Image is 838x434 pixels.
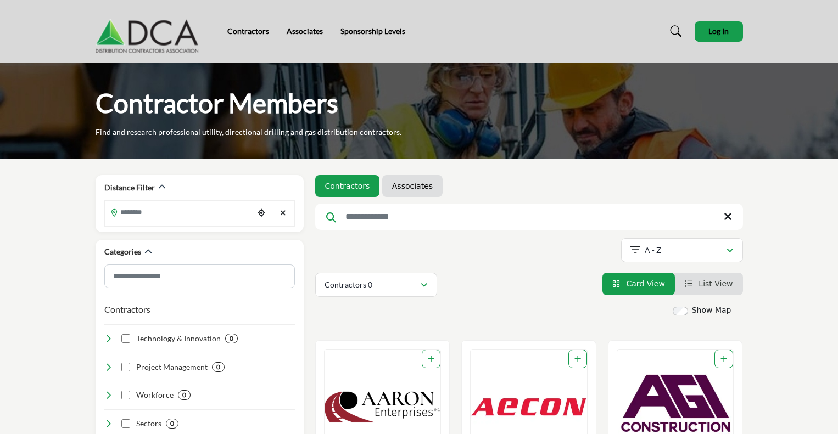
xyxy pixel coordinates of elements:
h4: Project Management: Effective planning, coordination, and oversight to deliver projects on time, ... [136,362,208,373]
input: Select Technology & Innovation checkbox [121,334,130,343]
a: View List [685,279,733,288]
div: 0 Results For Workforce [178,390,191,400]
a: View Card [612,279,665,288]
button: Contractors [104,303,150,316]
b: 0 [182,391,186,399]
a: Associates [287,26,323,36]
h2: Distance Filter [104,182,155,193]
a: Add To List [720,354,727,363]
input: Select Sectors checkbox [121,419,130,428]
input: Search Location [105,201,253,223]
a: Add To List [428,354,434,363]
input: Search Category [104,264,295,288]
label: Show Map [692,305,731,316]
button: Log In [695,21,743,42]
a: Add To List [574,354,581,363]
input: Select Workforce checkbox [121,391,130,399]
span: Log In [708,26,729,36]
a: Sponsorship Levels [340,26,405,36]
h1: Contractor Members [96,86,338,120]
b: 0 [170,420,174,427]
div: Choose your current location [253,201,270,225]
h4: Technology & Innovation: Leveraging cutting-edge tools, systems, and processes to optimize effici... [136,333,221,344]
a: Contractors [227,26,269,36]
button: A - Z [621,238,743,262]
a: Contractors [325,181,370,191]
b: 0 [216,363,220,371]
span: List View [699,279,733,288]
input: Select Project Management checkbox [121,363,130,371]
div: 0 Results For Technology & Innovation [225,334,238,343]
b: 0 [230,335,233,342]
span: Card View [626,279,664,288]
input: Search Keyword [315,204,743,230]
div: Clear search location [275,201,292,225]
p: A - Z [645,245,661,256]
p: Contractors 0 [325,279,372,290]
h4: Workforce: Skilled, experienced, and diverse professionals dedicated to excellence in all aspects... [136,390,174,401]
div: 0 Results For Sectors [166,419,178,429]
li: List View [675,273,743,295]
button: Contractors 0 [315,273,437,297]
a: Associates [392,181,433,191]
p: Find and research professional utility, directional drilling and gas distribution contractors. [96,127,401,138]
a: Search [660,22,689,40]
div: 0 Results For Project Management [212,362,225,372]
img: Site Logo [96,9,204,53]
h4: Sectors: Serving multiple industries, including oil & gas, water, sewer, electric power, and tele... [136,418,161,429]
h2: Categories [104,246,141,257]
li: Card View [602,273,675,295]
